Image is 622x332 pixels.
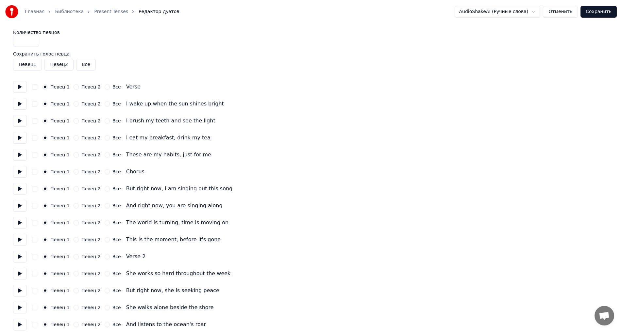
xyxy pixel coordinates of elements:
[139,8,179,15] span: Редактор дуэтов
[112,152,121,157] label: Все
[112,85,121,89] label: Все
[126,304,214,311] div: She walks alone beside the shore
[81,288,101,293] label: Певец 2
[50,186,70,191] label: Певец 1
[13,52,609,56] label: Сохранить голос певца
[126,219,228,227] div: The world is turning, time is moving on
[126,236,221,244] div: This is the moment, before it's gone
[580,6,617,18] button: Сохранить
[112,119,121,123] label: Все
[126,185,233,193] div: But right now, I am singing out this song
[126,287,219,294] div: But right now, she is seeking peace
[25,8,44,15] a: Главная
[126,117,215,125] div: I brush my teeth and see the light
[126,100,224,108] div: I wake up when the sun shines bright
[76,59,96,71] button: Все
[50,254,70,259] label: Певец 1
[126,270,231,277] div: She works so hard throughout the week
[112,237,121,242] label: Все
[112,135,121,140] label: Все
[50,220,70,225] label: Певец 1
[126,253,146,261] div: Verse 2
[126,151,211,159] div: These are my habits, just for me
[55,8,84,15] a: Библиотека
[112,203,121,208] label: Все
[112,186,121,191] label: Все
[126,83,141,91] div: Verse
[112,169,121,174] label: Все
[50,288,70,293] label: Певец 1
[81,186,101,191] label: Певец 2
[81,119,101,123] label: Певец 2
[112,254,121,259] label: Все
[126,134,210,142] div: I eat my breakfast, drink my tea
[81,254,101,259] label: Певец 2
[50,322,70,327] label: Певец 1
[50,85,70,89] label: Певец 1
[112,288,121,293] label: Все
[112,102,121,106] label: Все
[81,305,101,310] label: Певец 2
[543,6,578,18] button: Отменить
[50,237,70,242] label: Певец 1
[50,135,70,140] label: Певец 1
[595,306,614,325] div: Открытый чат
[126,168,144,176] div: Chorus
[126,321,206,328] div: And listens to the ocean's roar
[112,220,121,225] label: Все
[81,135,101,140] label: Певец 2
[81,220,101,225] label: Певец 2
[50,305,70,310] label: Певец 1
[81,322,101,327] label: Певец 2
[13,30,609,35] label: Количество певцов
[126,202,223,210] div: And right now, you are singing along
[5,5,18,18] img: youka
[25,8,179,15] nav: breadcrumb
[94,8,128,15] a: Present Tenses
[50,169,70,174] label: Певец 1
[81,85,101,89] label: Певец 2
[81,203,101,208] label: Певец 2
[50,271,70,276] label: Певец 1
[112,305,121,310] label: Все
[44,59,73,71] button: Певец2
[50,152,70,157] label: Певец 1
[50,102,70,106] label: Певец 1
[81,102,101,106] label: Певец 2
[50,203,70,208] label: Певец 1
[81,169,101,174] label: Певец 2
[112,271,121,276] label: Все
[50,119,70,123] label: Певец 1
[81,152,101,157] label: Певец 2
[13,59,42,71] button: Певец1
[112,322,121,327] label: Все
[81,237,101,242] label: Певец 2
[81,271,101,276] label: Певец 2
